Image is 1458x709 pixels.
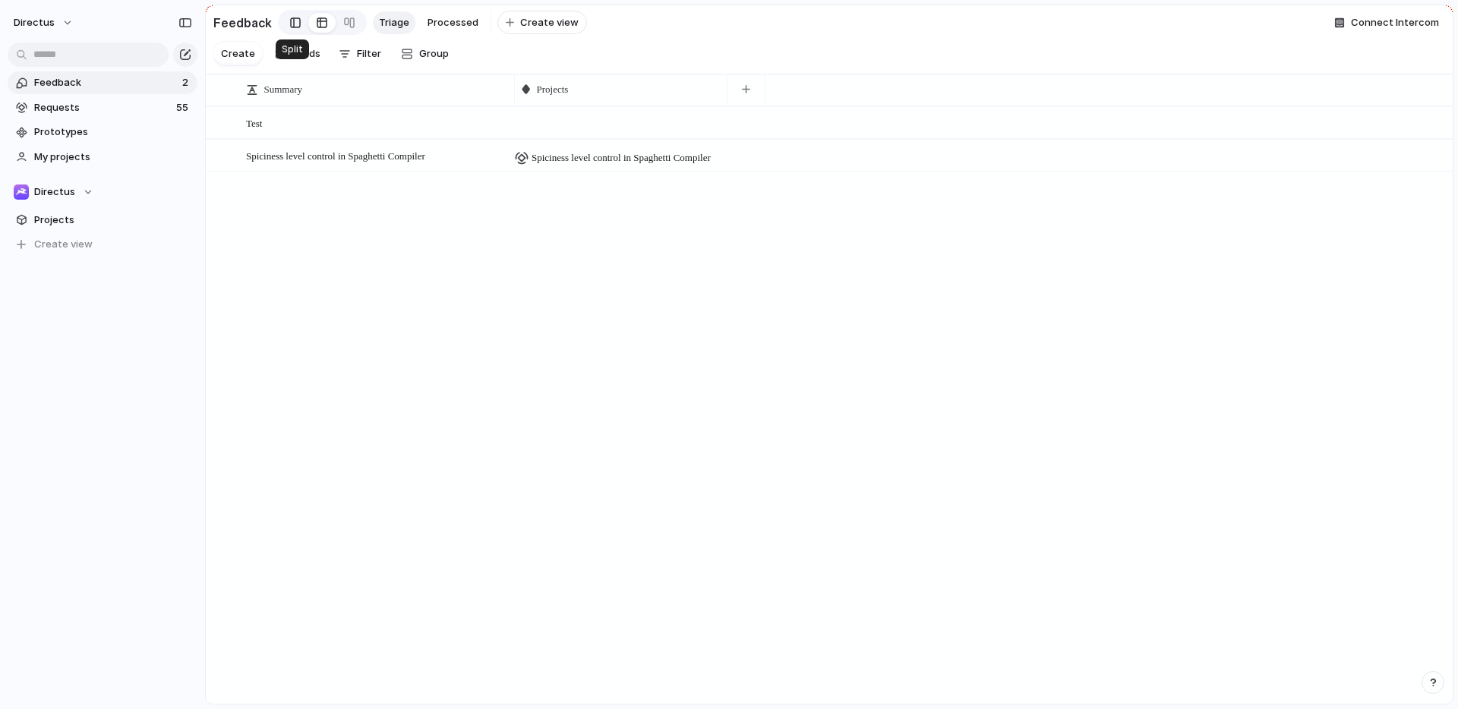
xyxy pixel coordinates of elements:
[8,96,197,119] a: Requests55
[421,11,484,34] a: Processed
[393,42,456,66] button: Group
[1351,15,1439,30] span: Connect Intercom
[34,184,75,200] span: Directus
[264,82,303,97] span: Summary
[333,42,387,66] button: Filter
[213,14,272,32] h2: Feedback
[269,42,327,66] button: Fields
[1328,11,1445,34] button: Connect Intercom
[34,150,192,165] span: My projects
[276,39,309,59] div: Split
[176,100,191,115] span: 55
[34,100,172,115] span: Requests
[182,75,191,90] span: 2
[8,181,197,203] button: Directus
[497,11,587,35] button: Create view
[357,46,381,61] span: Filter
[419,46,449,61] span: Group
[14,15,55,30] span: directus
[532,150,711,165] span: Spiciness level control in Spaghetti Compiler
[428,15,478,30] span: Processed
[34,237,93,252] span: Create view
[34,213,192,228] span: Projects
[34,124,192,140] span: Prototypes
[34,75,178,90] span: Feedback
[7,11,81,35] button: directus
[221,46,255,61] span: Create
[373,11,415,34] a: Triage
[246,150,425,162] span: Spiciness level control in Spaghetti Compiler
[537,82,569,97] span: Projects
[246,118,262,129] span: Test
[213,42,263,65] button: Create
[8,71,197,94] a: Feedback2
[8,233,197,256] button: Create view
[8,146,197,169] a: My projects
[520,15,579,30] span: Create view
[379,15,409,30] span: Triage
[8,209,197,232] a: Projects
[8,121,197,143] a: Prototypes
